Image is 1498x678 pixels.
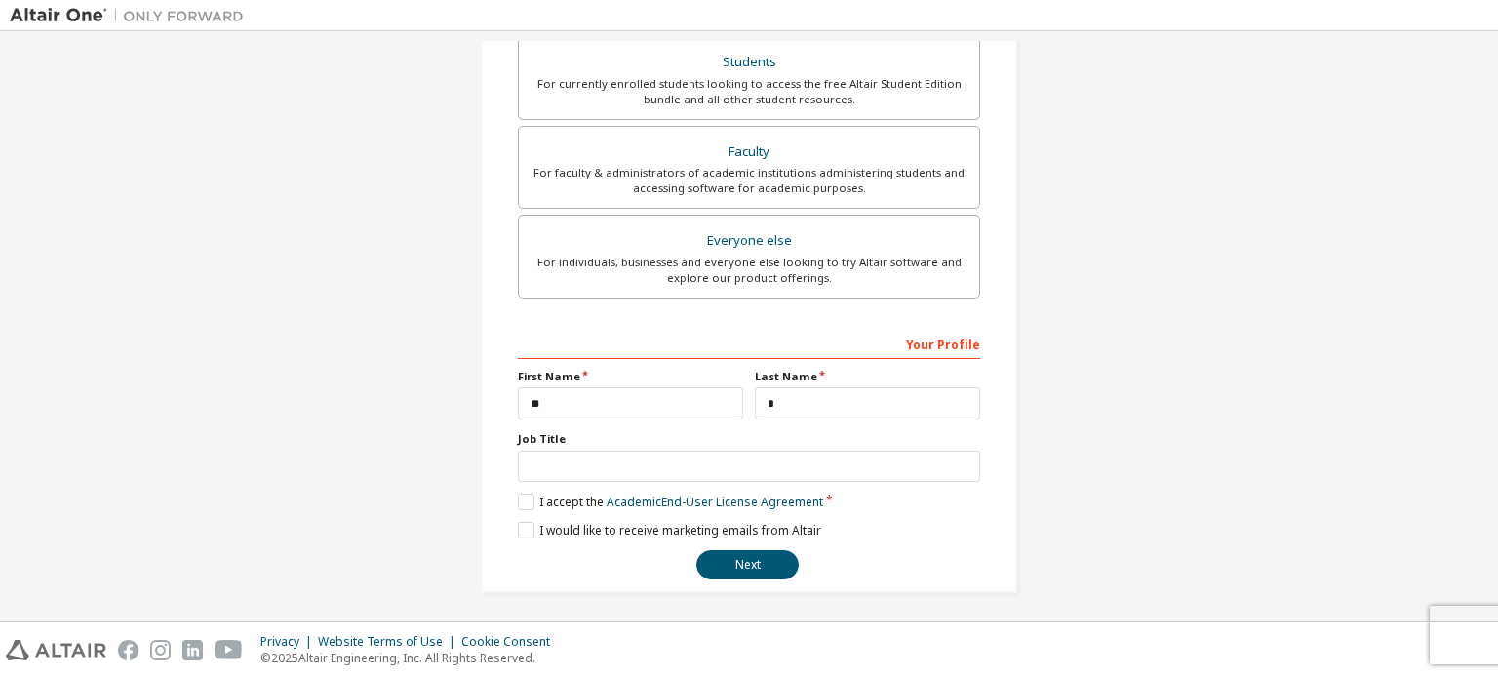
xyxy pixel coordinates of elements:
a: Academic End-User License Agreement [607,494,823,510]
label: I would like to receive marketing emails from Altair [518,522,821,538]
label: I accept the [518,494,823,510]
div: Website Terms of Use [318,634,461,650]
div: Everyone else [531,227,967,255]
p: © 2025 Altair Engineering, Inc. All Rights Reserved. [260,650,562,666]
div: Your Profile [518,328,980,359]
div: For currently enrolled students looking to access the free Altair Student Edition bundle and all ... [531,76,967,107]
div: Students [531,49,967,76]
img: altair_logo.svg [6,640,106,660]
div: Privacy [260,634,318,650]
img: Altair One [10,6,254,25]
button: Next [696,550,799,579]
div: For individuals, businesses and everyone else looking to try Altair software and explore our prod... [531,255,967,286]
label: Last Name [755,369,980,384]
img: facebook.svg [118,640,138,660]
img: youtube.svg [215,640,243,660]
div: For faculty & administrators of academic institutions administering students and accessing softwa... [531,165,967,196]
label: First Name [518,369,743,384]
img: linkedin.svg [182,640,203,660]
label: Job Title [518,431,980,447]
img: instagram.svg [150,640,171,660]
div: Cookie Consent [461,634,562,650]
div: Faculty [531,139,967,166]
